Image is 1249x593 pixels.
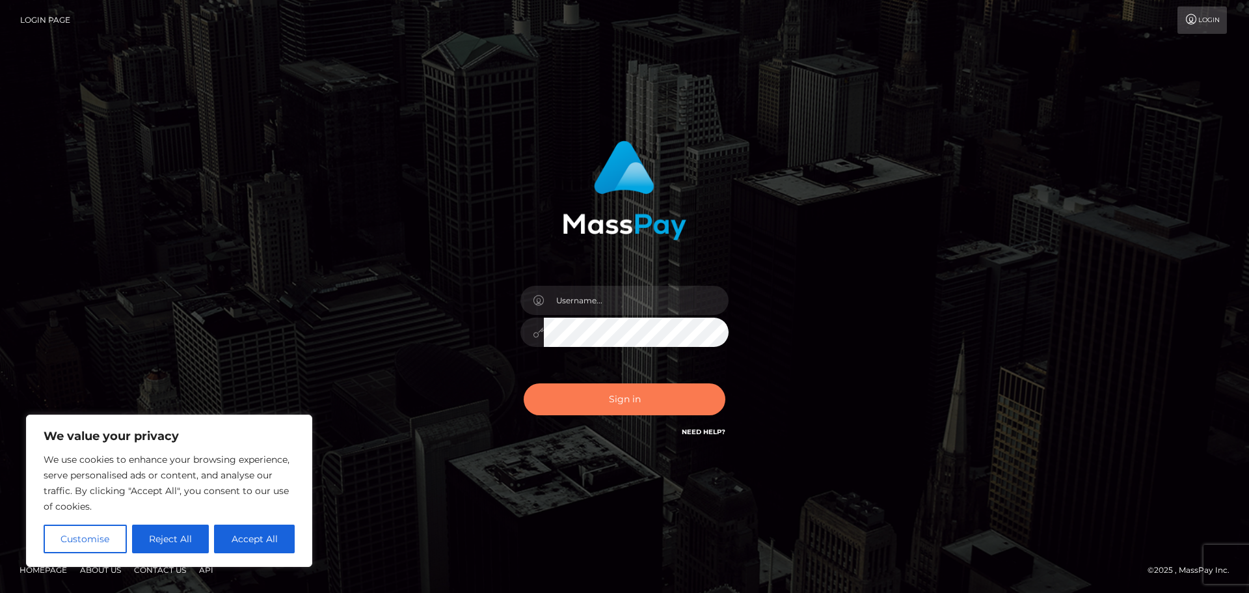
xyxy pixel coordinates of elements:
[1177,7,1227,34] a: Login
[524,383,725,415] button: Sign in
[44,452,295,514] p: We use cookies to enhance your browsing experience, serve personalised ads or content, and analys...
[14,560,72,580] a: Homepage
[44,525,127,553] button: Customise
[563,141,686,240] img: MassPay Login
[129,560,191,580] a: Contact Us
[1148,563,1239,577] div: © 2025 , MassPay Inc.
[75,560,126,580] a: About Us
[682,428,725,436] a: Need Help?
[214,525,295,553] button: Accept All
[194,560,219,580] a: API
[20,7,70,34] a: Login Page
[44,428,295,444] p: We value your privacy
[26,415,312,567] div: We value your privacy
[132,525,209,553] button: Reject All
[544,286,729,315] input: Username...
